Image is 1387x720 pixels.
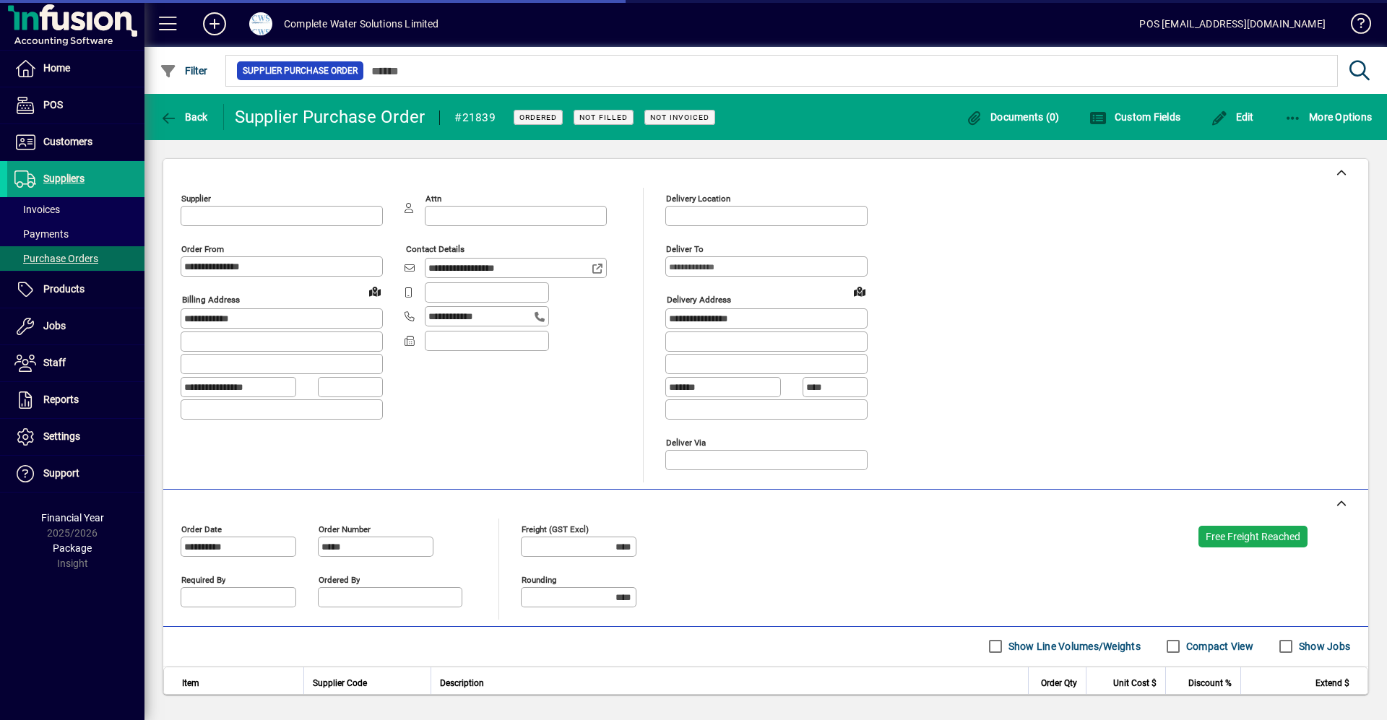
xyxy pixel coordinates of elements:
span: Staff [43,357,66,368]
div: Complete Water Solutions Limited [284,12,439,35]
button: Edit [1207,104,1258,130]
app-page-header-button: Back [144,104,224,130]
a: View on map [848,279,871,303]
span: Invoices [14,204,60,215]
mat-label: Deliver To [666,244,704,254]
span: POS [43,99,63,110]
label: Show Line Volumes/Weights [1006,639,1141,654]
mat-label: Rounding [522,574,556,584]
button: Filter [156,58,212,84]
button: Add [191,11,238,37]
span: Discount % [1188,675,1232,691]
button: Custom Fields [1086,104,1184,130]
mat-label: Order number [319,524,371,534]
a: Jobs [7,308,144,344]
span: Ordered [519,113,557,122]
a: Payments [7,222,144,246]
a: Products [7,272,144,308]
div: #21839 [454,106,496,129]
a: POS [7,87,144,123]
mat-label: Freight (GST excl) [522,524,589,534]
span: Description [440,675,484,691]
span: Not Invoiced [650,113,709,122]
span: Filter [160,65,208,77]
span: Unit Cost $ [1113,675,1157,691]
a: Invoices [7,197,144,222]
span: Supplier Code [313,675,367,691]
span: Not Filled [579,113,628,122]
span: Order Qty [1041,675,1077,691]
span: Customers [43,136,92,147]
span: Reports [43,394,79,405]
span: Item [182,675,199,691]
mat-label: Supplier [181,194,211,204]
button: Back [156,104,212,130]
a: Staff [7,345,144,381]
button: Profile [238,11,284,37]
mat-label: Order date [181,524,222,534]
span: Purchase Orders [14,253,98,264]
span: Extend $ [1315,675,1349,691]
span: Payments [14,228,69,240]
a: Support [7,456,144,492]
label: Compact View [1183,639,1253,654]
a: Reports [7,382,144,418]
span: Free Freight Reached [1206,531,1300,542]
a: Knowledge Base [1340,3,1369,50]
a: Settings [7,419,144,455]
div: Supplier Purchase Order [235,105,425,129]
a: Home [7,51,144,87]
span: Supplier Purchase Order [243,64,358,78]
span: Custom Fields [1089,111,1180,123]
span: Home [43,62,70,74]
span: More Options [1284,111,1373,123]
button: Documents (0) [962,104,1063,130]
span: Products [43,283,85,295]
a: Customers [7,124,144,160]
div: POS [EMAIL_ADDRESS][DOMAIN_NAME] [1139,12,1326,35]
mat-label: Delivery Location [666,194,730,204]
mat-label: Ordered by [319,574,360,584]
button: More Options [1281,104,1376,130]
span: Back [160,111,208,123]
span: Edit [1211,111,1254,123]
span: Documents (0) [966,111,1060,123]
span: Support [43,467,79,479]
span: Financial Year [41,512,104,524]
span: Suppliers [43,173,85,184]
span: Jobs [43,320,66,331]
a: Purchase Orders [7,246,144,271]
mat-label: Order from [181,244,224,254]
mat-label: Required by [181,574,225,584]
mat-label: Attn [425,194,441,204]
span: Package [53,542,92,554]
mat-label: Deliver via [666,437,706,447]
label: Show Jobs [1296,639,1350,654]
span: Settings [43,430,80,442]
a: View on map [363,279,386,303]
